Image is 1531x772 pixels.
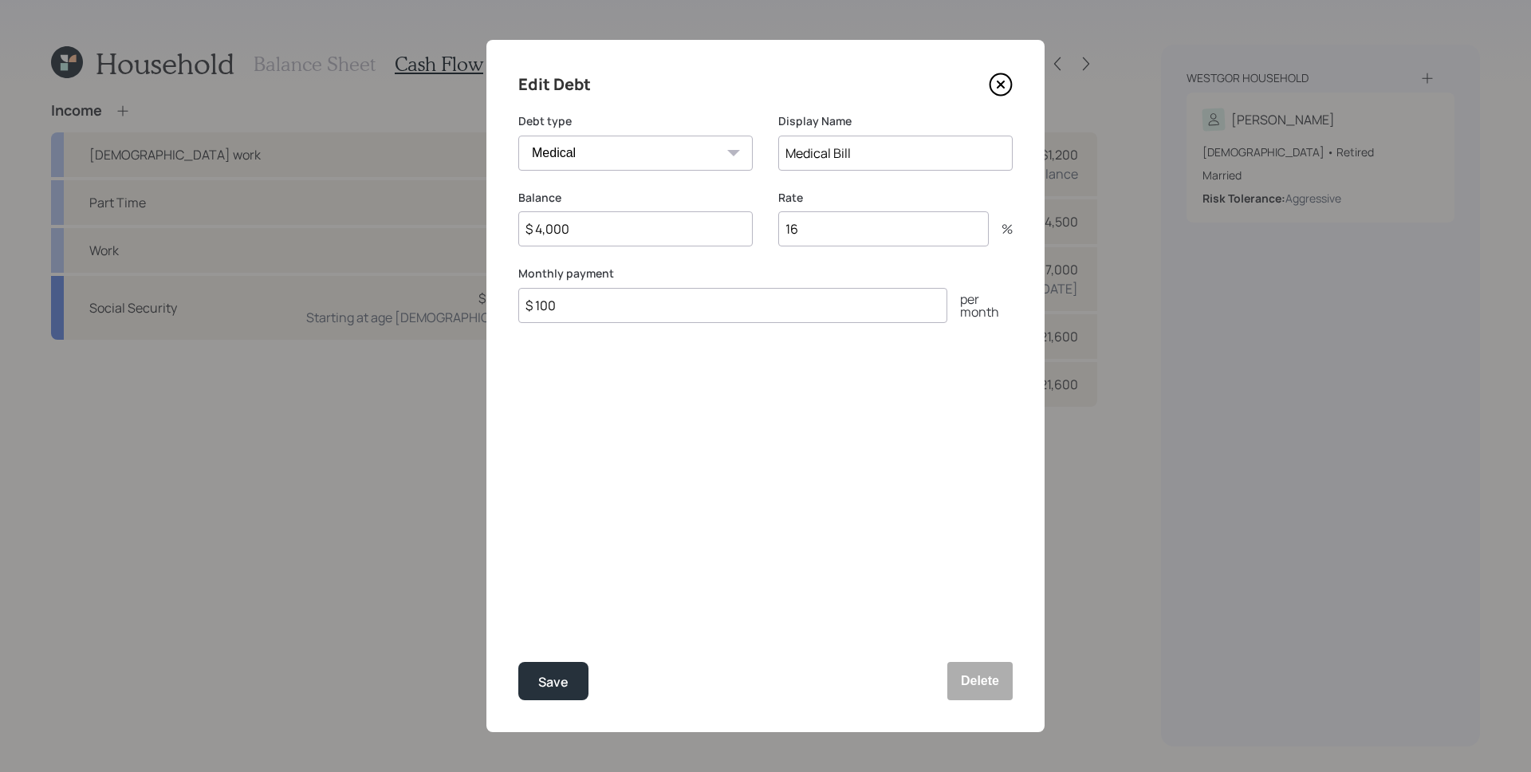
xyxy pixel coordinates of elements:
label: Balance [518,190,753,206]
div: Save [538,672,569,693]
label: Monthly payment [518,266,1013,282]
h4: Edit Debt [518,72,591,97]
label: Display Name [778,113,1013,129]
label: Rate [778,190,1013,206]
div: % [989,223,1013,235]
button: Save [518,662,588,700]
label: Debt type [518,113,753,129]
div: per month [947,293,1013,318]
button: Delete [947,662,1013,700]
